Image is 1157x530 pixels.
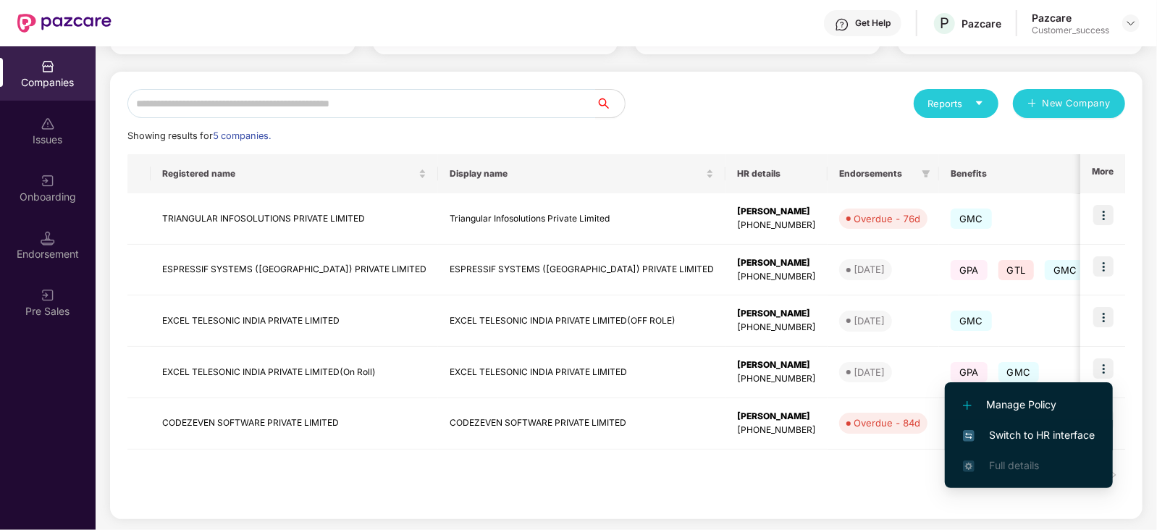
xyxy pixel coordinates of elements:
div: Pazcare [962,17,1001,30]
span: Manage Policy [963,397,1095,413]
div: [PERSON_NAME] [737,358,816,372]
img: svg+xml;base64,PHN2ZyB3aWR0aD0iMTQuNSIgaGVpZ2h0PSIxNC41IiB2aWV3Qm94PSIwIDAgMTYgMTYiIGZpbGw9Im5vbm... [41,231,55,245]
td: TRIANGULAR INFOSOLUTIONS PRIVATE LIMITED [151,193,438,245]
img: svg+xml;base64,PHN2ZyB4bWxucz0iaHR0cDovL3d3dy53My5vcmcvMjAwMC9zdmciIHdpZHRoPSIxNiIgaGVpZ2h0PSIxNi... [963,430,975,442]
div: [PHONE_NUMBER] [737,424,816,437]
img: icon [1093,307,1114,327]
div: Reports [928,96,984,111]
div: [DATE] [854,262,885,277]
span: GMC [951,311,992,331]
button: plusNew Company [1013,89,1125,118]
img: svg+xml;base64,PHN2ZyB3aWR0aD0iMjAiIGhlaWdodD0iMjAiIHZpZXdCb3g9IjAgMCAyMCAyMCIgZmlsbD0ibm9uZSIgeG... [41,288,55,303]
div: [PHONE_NUMBER] [737,372,816,386]
span: GMC [998,362,1040,382]
td: EXCEL TELESONIC INDIA PRIVATE LIMITED [151,295,438,347]
img: svg+xml;base64,PHN2ZyBpZD0iSGVscC0zMngzMiIgeG1sbnM9Imh0dHA6Ly93d3cudzMub3JnLzIwMDAvc3ZnIiB3aWR0aD... [835,17,849,32]
span: New Company [1043,96,1111,111]
span: plus [1027,98,1037,110]
span: GPA [951,362,988,382]
img: svg+xml;base64,PHN2ZyB3aWR0aD0iMjAiIGhlaWdodD0iMjAiIHZpZXdCb3g9IjAgMCAyMCAyMCIgZmlsbD0ibm9uZSIgeG... [41,174,55,188]
td: ESPRESSIF SYSTEMS ([GEOGRAPHIC_DATA]) PRIVATE LIMITED [438,245,725,296]
td: Triangular Infosolutions Private Limited [438,193,725,245]
img: svg+xml;base64,PHN2ZyBpZD0iQ29tcGFuaWVzIiB4bWxucz0iaHR0cDovL3d3dy53My5vcmcvMjAwMC9zdmciIHdpZHRoPS... [41,59,55,74]
span: GMC [951,209,992,229]
div: Customer_success [1032,25,1109,36]
span: Display name [450,168,703,180]
button: search [595,89,626,118]
div: [PERSON_NAME] [737,205,816,219]
img: New Pazcare Logo [17,14,112,33]
td: ESPRESSIF SYSTEMS ([GEOGRAPHIC_DATA]) PRIVATE LIMITED [151,245,438,296]
span: Endorsements [839,168,916,180]
span: Showing results for [127,130,271,141]
th: Benefits [939,154,1116,193]
span: filter [922,169,930,178]
td: EXCEL TELESONIC INDIA PRIVATE LIMITED(OFF ROLE) [438,295,725,347]
div: [PERSON_NAME] [737,307,816,321]
span: Registered name [162,168,416,180]
span: caret-down [975,98,984,108]
img: svg+xml;base64,PHN2ZyBpZD0iRHJvcGRvd24tMzJ4MzIiIHhtbG5zPSJodHRwOi8vd3d3LnczLm9yZy8yMDAwL3N2ZyIgd2... [1125,17,1137,29]
span: Full details [989,459,1039,471]
span: search [595,98,625,109]
img: svg+xml;base64,PHN2ZyB4bWxucz0iaHR0cDovL3d3dy53My5vcmcvMjAwMC9zdmciIHdpZHRoPSIxNi4zNjMiIGhlaWdodD... [963,460,975,472]
div: [PHONE_NUMBER] [737,219,816,232]
span: GMC [1045,260,1086,280]
th: Display name [438,154,725,193]
span: filter [919,165,933,182]
img: svg+xml;base64,PHN2ZyBpZD0iSXNzdWVzX2Rpc2FibGVkIiB4bWxucz0iaHR0cDovL3d3dy53My5vcmcvMjAwMC9zdmciIH... [41,117,55,131]
span: GPA [951,260,988,280]
div: Get Help [855,17,891,29]
div: Overdue - 84d [854,416,920,430]
img: svg+xml;base64,PHN2ZyB4bWxucz0iaHR0cDovL3d3dy53My5vcmcvMjAwMC9zdmciIHdpZHRoPSIxMi4yMDEiIGhlaWdodD... [963,401,972,410]
img: icon [1093,205,1114,225]
div: [PERSON_NAME] [737,410,816,424]
span: 5 companies. [213,130,271,141]
span: P [940,14,949,32]
td: CODEZEVEN SOFTWARE PRIVATE LIMITED [151,398,438,450]
li: Next Page [1102,464,1125,487]
div: [DATE] [854,365,885,379]
span: right [1109,471,1118,479]
img: icon [1093,358,1114,379]
span: Switch to HR interface [963,427,1095,443]
div: [PHONE_NUMBER] [737,270,816,284]
div: Overdue - 76d [854,211,920,226]
span: GTL [998,260,1035,280]
button: right [1102,464,1125,487]
img: icon [1093,256,1114,277]
div: [PHONE_NUMBER] [737,321,816,335]
div: [PERSON_NAME] [737,256,816,270]
td: EXCEL TELESONIC INDIA PRIVATE LIMITED(On Roll) [151,347,438,398]
div: Pazcare [1032,11,1109,25]
td: EXCEL TELESONIC INDIA PRIVATE LIMITED [438,347,725,398]
div: [DATE] [854,314,885,328]
th: HR details [725,154,828,193]
th: Registered name [151,154,438,193]
th: More [1080,154,1125,193]
td: CODEZEVEN SOFTWARE PRIVATE LIMITED [438,398,725,450]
